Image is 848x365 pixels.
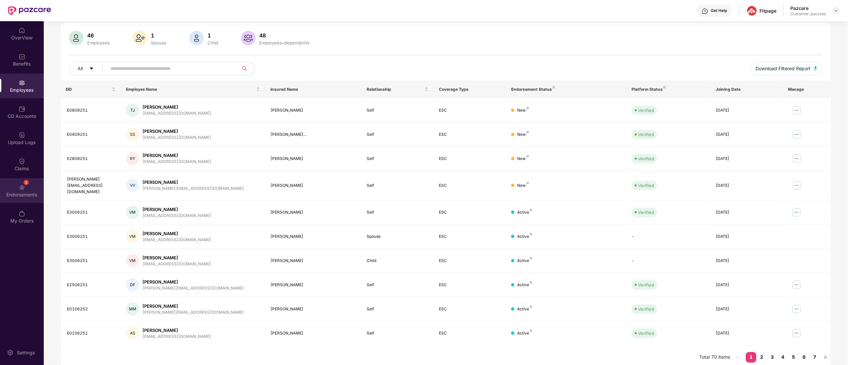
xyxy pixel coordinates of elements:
[69,31,84,45] img: svg+xml;base64,PHN2ZyB4bWxucz0iaHR0cDovL3d3dy53My5vcmcvMjAwMC9zdmciIHhtbG5zOnhsaW5rPSJodHRwOi8vd3...
[530,281,532,284] img: svg+xml;base64,PHN2ZyB4bWxucz0iaHR0cDovL3d3dy53My5vcmcvMjAwMC9zdmciIHdpZHRoPSI4IiBoZWlnaHQ9IjgiIH...
[439,306,501,312] div: ESC
[439,182,501,189] div: ESC
[271,209,356,216] div: [PERSON_NAME]
[791,11,826,17] div: Customer_success
[517,282,532,288] div: Active
[638,107,654,114] div: Verified
[133,31,147,45] img: svg+xml;base64,PHN2ZyB4bWxucz0iaHR0cDovL3d3dy53My5vcmcvMjAwMC9zdmciIHhtbG5zOnhsaW5rPSJodHRwOi8vd3...
[367,156,428,162] div: Self
[143,152,211,159] div: [PERSON_NAME]
[757,352,767,362] a: 2
[143,279,244,285] div: [PERSON_NAME]
[530,257,532,260] img: svg+xml;base64,PHN2ZyB4bWxucz0iaHR0cDovL3d3dy53My5vcmcvMjAwMC9zdmciIHdpZHRoPSI4IiBoZWlnaHQ9IjgiIH...
[143,134,211,141] div: [EMAIL_ADDRESS][DOMAIN_NAME]
[820,352,831,363] li: Next Page
[791,328,802,339] img: manageButton
[517,209,532,216] div: Active
[271,282,356,288] div: [PERSON_NAME]
[716,234,777,240] div: [DATE]
[15,349,37,356] div: Settings
[810,352,820,362] a: 7
[67,156,116,162] div: E2808251
[143,334,211,340] div: [EMAIL_ADDRESS][DOMAIN_NAME]
[67,209,116,216] div: E3006251
[799,352,810,362] a: 6
[530,209,532,211] img: svg+xml;base64,PHN2ZyB4bWxucz0iaHR0cDovL3d3dy53My5vcmcvMjAwMC9zdmciIHdpZHRoPSI4IiBoZWlnaHQ9IjgiIH...
[439,234,501,240] div: ESC
[19,210,25,217] img: svg+xml;base64,PHN2ZyBpZD0iTXlfT3JkZXJzIiBkYXRhLW5hbWU9Ik15IE9yZGVycyIgeG1sbnM9Imh0dHA6Ly93d3cudz...
[126,278,139,291] div: DF
[439,282,501,288] div: ESC
[367,330,428,337] div: Self
[143,185,244,192] div: [PERSON_NAME][EMAIL_ADDRESS][DOMAIN_NAME]
[757,352,767,363] li: 2
[791,304,802,314] img: manageButton
[19,184,25,191] img: svg+xml;base64,PHN2ZyBpZD0iRW5kb3JzZW1lbnRzIiB4bWxucz0iaHR0cDovL3d3dy53My5vcmcvMjAwMC9zdmciIHdpZH...
[626,225,710,249] td: -
[783,80,831,98] th: Manage
[439,209,501,216] div: ESC
[823,355,827,359] span: right
[143,128,211,134] div: [PERSON_NAME]
[143,213,211,219] div: [EMAIL_ADDRESS][DOMAIN_NAME]
[271,182,356,189] div: [PERSON_NAME]
[791,280,802,290] img: manageButton
[746,352,757,363] li: 1
[638,306,654,312] div: Verified
[19,132,25,138] img: svg+xml;base64,PHN2ZyBpZD0iVXBsb2FkX0xvZ3MiIGRhdGEtbmFtZT0iVXBsb2FkIExvZ3MiIHhtbG5zPSJodHRwOi8vd3...
[791,207,802,218] img: manageButton
[143,309,244,316] div: [PERSON_NAME][EMAIL_ADDRESS][DOMAIN_NAME]
[699,352,730,363] li: Total 70 items
[126,128,139,141] div: SS
[530,305,532,308] img: svg+xml;base64,PHN2ZyB4bWxucz0iaHR0cDovL3d3dy53My5vcmcvMjAwMC9zdmciIHdpZHRoPSI4IiBoZWlnaHQ9IjgiIH...
[756,65,811,72] span: Download Filtered Report
[517,156,529,162] div: New
[746,352,757,362] a: 1
[716,131,777,138] div: [DATE]
[271,156,356,162] div: [PERSON_NAME]
[143,303,244,309] div: [PERSON_NAME]
[526,107,529,109] img: svg+xml;base64,PHN2ZyB4bWxucz0iaHR0cDovL3d3dy53My5vcmcvMjAwMC9zdmciIHdpZHRoPSI4IiBoZWlnaHQ9IjgiIH...
[820,352,831,363] button: right
[207,40,220,45] div: Child
[271,258,356,264] div: [PERSON_NAME]
[733,352,743,363] button: left
[143,255,211,261] div: [PERSON_NAME]
[517,131,529,138] div: New
[788,352,799,363] li: 5
[367,209,428,216] div: Self
[24,180,29,185] div: 5
[710,80,783,98] th: Joining Date
[67,131,116,138] div: E0409251
[511,87,621,92] div: Endorsement Status
[788,352,799,362] a: 5
[517,258,532,264] div: Active
[143,104,211,110] div: [PERSON_NAME]
[19,27,25,34] img: svg+xml;base64,PHN2ZyBpZD0iSG9tZSIgeG1sbnM9Imh0dHA6Ly93d3cudzMub3JnLzIwMDAvc3ZnIiB3aWR0aD0iMjAiIG...
[638,155,654,162] div: Verified
[126,254,139,267] div: VM
[258,40,311,45] div: Employees+dependents
[638,182,654,189] div: Verified
[716,306,777,312] div: [DATE]
[271,107,356,114] div: [PERSON_NAME]
[716,282,777,288] div: [DATE]
[86,40,111,45] div: Employees
[361,80,434,98] th: Relationship
[526,182,529,184] img: svg+xml;base64,PHN2ZyB4bWxucz0iaHR0cDovL3d3dy53My5vcmcvMjAwMC9zdmciIHdpZHRoPSI4IiBoZWlnaHQ9IjgiIH...
[143,327,211,334] div: [PERSON_NAME]
[367,234,428,240] div: Spouse
[126,206,139,219] div: VM
[747,6,757,16] img: fitpagelogo.png
[271,330,356,337] div: [PERSON_NAME]
[367,182,428,189] div: Self
[638,209,654,216] div: Verified
[143,231,211,237] div: [PERSON_NAME]
[778,352,788,362] a: 4
[517,234,532,240] div: Active
[143,285,244,291] div: [PERSON_NAME][EMAIL_ADDRESS][DOMAIN_NAME]
[143,206,211,213] div: [PERSON_NAME]
[517,182,529,189] div: New
[716,182,777,189] div: [DATE]
[126,302,139,316] div: MM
